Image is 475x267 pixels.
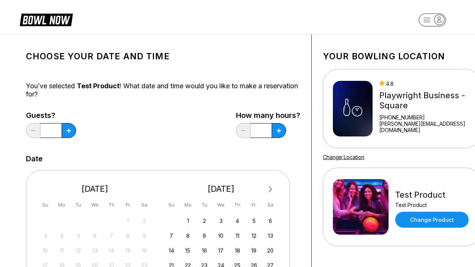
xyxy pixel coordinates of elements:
[183,231,193,241] div: Choose Monday, September 8th, 2025
[199,231,209,241] div: Choose Tuesday, September 9th, 2025
[140,216,150,226] div: Not available Saturday, August 2nd, 2025
[199,216,209,226] div: Choose Tuesday, September 2nd, 2025
[57,231,67,241] div: Not available Monday, August 4th, 2025
[26,111,76,119] label: Guests?
[232,216,242,226] div: Choose Thursday, September 4th, 2025
[199,245,209,256] div: Choose Tuesday, September 16th, 2025
[232,231,242,241] div: Choose Thursday, September 11th, 2025
[123,200,133,210] div: Fr
[265,231,275,241] div: Choose Saturday, September 13th, 2025
[395,212,469,228] a: Change Product
[216,200,226,210] div: We
[379,114,471,121] div: [PHONE_NUMBER]
[140,231,150,241] div: Not available Saturday, August 9th, 2025
[37,184,153,194] div: [DATE]
[249,200,259,210] div: Fr
[379,90,471,111] div: Playwright Business - Square
[107,245,117,256] div: Not available Thursday, August 14th, 2025
[232,200,242,210] div: Th
[379,121,471,133] a: [PERSON_NAME][EMAIL_ADDRESS][DOMAIN_NAME]
[216,216,226,226] div: Choose Wednesday, September 3rd, 2025
[265,184,276,195] button: Next Month
[265,216,275,226] div: Choose Saturday, September 6th, 2025
[249,216,259,226] div: Choose Friday, September 5th, 2025
[265,200,275,210] div: Sa
[107,200,117,210] div: Th
[140,200,150,210] div: Sa
[73,200,83,210] div: Tu
[166,231,176,241] div: Choose Sunday, September 7th, 2025
[40,200,50,210] div: Su
[216,245,226,256] div: Choose Wednesday, September 17th, 2025
[123,216,133,226] div: Not available Friday, August 1st, 2025
[26,82,300,98] div: You’ve selected ! What date and time would you like to make a reservation for?
[333,179,389,235] img: Test Product
[90,200,100,210] div: We
[26,51,300,62] h1: Choose your Date and time
[265,245,275,256] div: Choose Saturday, September 20th, 2025
[249,245,259,256] div: Choose Friday, September 19th, 2025
[40,231,50,241] div: Not available Sunday, August 3rd, 2025
[90,245,100,256] div: Not available Wednesday, August 13th, 2025
[107,231,117,241] div: Not available Thursday, August 7th, 2025
[166,245,176,256] div: Choose Sunday, September 14th, 2025
[395,202,469,208] div: Test Product
[57,200,67,210] div: Mo
[395,190,469,200] div: Test Product
[73,231,83,241] div: Not available Tuesday, August 5th, 2025
[123,231,133,241] div: Not available Friday, August 8th, 2025
[164,184,279,194] div: [DATE]
[199,200,209,210] div: Tu
[333,81,373,136] img: Playwright Business - Square
[40,245,50,256] div: Not available Sunday, August 10th, 2025
[216,231,226,241] div: Choose Wednesday, September 10th, 2025
[183,216,193,226] div: Choose Monday, September 1st, 2025
[323,154,364,160] a: Change Location
[73,245,83,256] div: Not available Tuesday, August 12th, 2025
[166,200,176,210] div: Su
[236,111,300,119] label: How many hours?
[90,231,100,241] div: Not available Wednesday, August 6th, 2025
[232,245,242,256] div: Choose Thursday, September 18th, 2025
[249,231,259,241] div: Choose Friday, September 12th, 2025
[77,82,119,90] span: Test Product
[26,155,43,163] label: Date
[140,245,150,256] div: Not available Saturday, August 16th, 2025
[379,80,471,87] div: 4.8
[57,245,67,256] div: Not available Monday, August 11th, 2025
[183,245,193,256] div: Choose Monday, September 15th, 2025
[123,245,133,256] div: Not available Friday, August 15th, 2025
[183,200,193,210] div: Mo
